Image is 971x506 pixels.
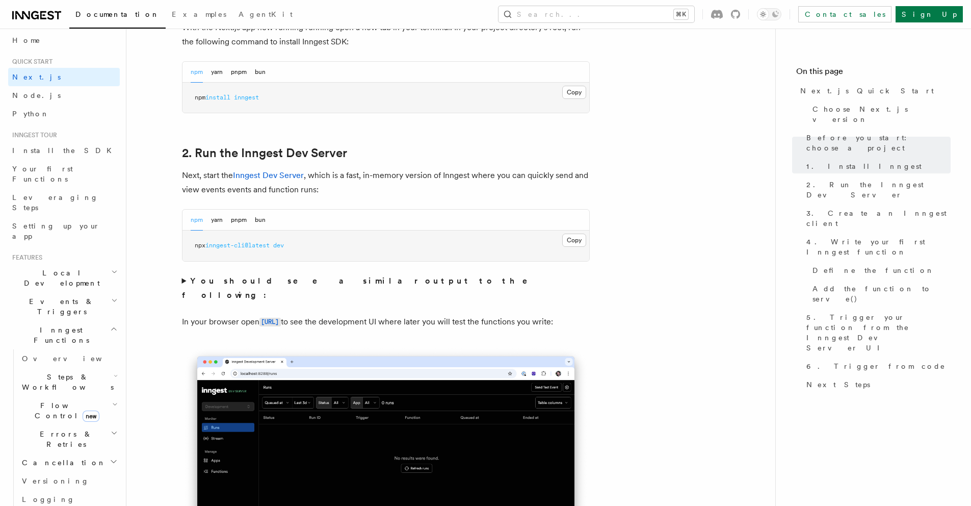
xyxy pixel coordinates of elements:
[232,3,299,28] a: AgentKit
[8,105,120,123] a: Python
[812,265,934,275] span: Define the function
[562,86,586,99] button: Copy
[22,477,89,485] span: Versioning
[18,349,120,368] a: Overview
[12,35,41,45] span: Home
[172,10,226,18] span: Examples
[8,292,120,321] button: Events & Triggers
[182,274,590,302] summary: You should see a similar output to the following:
[796,82,951,100] a: Next.js Quick Start
[8,254,42,262] span: Features
[8,58,53,66] span: Quick start
[12,73,61,81] span: Next.js
[195,242,205,249] span: npx
[808,280,951,308] a: Add the function to serve()
[808,100,951,129] a: Choose Next.js version
[806,133,951,153] span: Before you start: choose a project
[812,284,951,304] span: Add the function to serve()
[22,355,127,363] span: Overview
[8,86,120,105] a: Node.js
[12,110,49,118] span: Python
[802,204,951,233] a: 3. Create an Inngest client
[806,361,946,371] span: 6. Trigger from code
[234,94,259,101] span: inngest
[18,458,106,468] span: Cancellation
[806,208,951,229] span: 3. Create an Inngest client
[233,170,304,180] a: Inngest Dev Server
[806,161,922,171] span: 1. Install Inngest
[8,321,120,349] button: Inngest Functions
[231,210,247,231] button: pnpm
[802,308,951,357] a: 5. Trigger your function from the Inngest Dev Server UI
[18,372,114,392] span: Steps & Workflows
[8,188,120,217] a: Leveraging Steps
[75,10,160,18] span: Documentation
[8,160,120,188] a: Your first Functions
[8,31,120,49] a: Home
[8,268,111,288] span: Local Development
[18,396,120,425] button: Flow Controlnew
[800,86,934,96] span: Next.js Quick Start
[8,325,110,345] span: Inngest Functions
[239,10,293,18] span: AgentKit
[8,296,111,317] span: Events & Triggers
[191,210,203,231] button: npm
[806,312,951,353] span: 5. Trigger your function from the Inngest Dev Server UI
[191,62,203,83] button: npm
[182,276,542,300] strong: You should see a similar output to the following:
[802,357,951,375] a: 6. Trigger from code
[182,315,590,330] p: In your browser open to see the development UI where later you will test the functions you write:
[674,9,688,19] kbd: ⌘K
[12,222,100,240] span: Setting up your app
[69,3,166,29] a: Documentation
[18,429,111,449] span: Errors & Retries
[8,264,120,292] button: Local Development
[211,210,223,231] button: yarn
[211,62,223,83] button: yarn
[83,411,99,422] span: new
[8,131,57,139] span: Inngest tour
[205,242,270,249] span: inngest-cli@latest
[8,141,120,160] a: Install the SDK
[8,68,120,86] a: Next.js
[802,129,951,157] a: Before you start: choose a project
[796,65,951,82] h4: On this page
[562,234,586,247] button: Copy
[259,317,281,326] a: [URL]
[808,261,951,280] a: Define the function
[182,146,347,160] a: 2. Run the Inngest Dev Server
[205,94,230,101] span: install
[255,210,266,231] button: bun
[273,242,284,249] span: dev
[231,62,247,83] button: pnpm
[12,91,61,99] span: Node.js
[195,94,205,101] span: npm
[806,237,951,257] span: 4. Write your first Inngest function
[18,453,120,472] button: Cancellation
[12,193,98,212] span: Leveraging Steps
[802,233,951,261] a: 4. Write your first Inngest function
[896,6,963,22] a: Sign Up
[259,318,281,326] code: [URL]
[12,165,73,183] span: Your first Functions
[182,20,590,49] p: With the Next.js app now running running open a new tab in your terminal. In your project directo...
[166,3,232,28] a: Examples
[18,400,112,421] span: Flow Control
[18,472,120,490] a: Versioning
[255,62,266,83] button: bun
[18,425,120,453] button: Errors & Retries
[8,217,120,245] a: Setting up your app
[182,168,590,197] p: Next, start the , which is a fast, in-memory version of Inngest where you can quickly send and vi...
[802,375,951,394] a: Next Steps
[812,104,951,124] span: Choose Next.js version
[806,380,870,390] span: Next Steps
[12,146,118,155] span: Install the SDK
[22,495,75,503] span: Logging
[498,6,694,22] button: Search...⌘K
[806,180,951,200] span: 2. Run the Inngest Dev Server
[802,175,951,204] a: 2. Run the Inngest Dev Server
[18,368,120,396] button: Steps & Workflows
[802,157,951,175] a: 1. Install Inngest
[757,8,781,20] button: Toggle dark mode
[798,6,891,22] a: Contact sales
